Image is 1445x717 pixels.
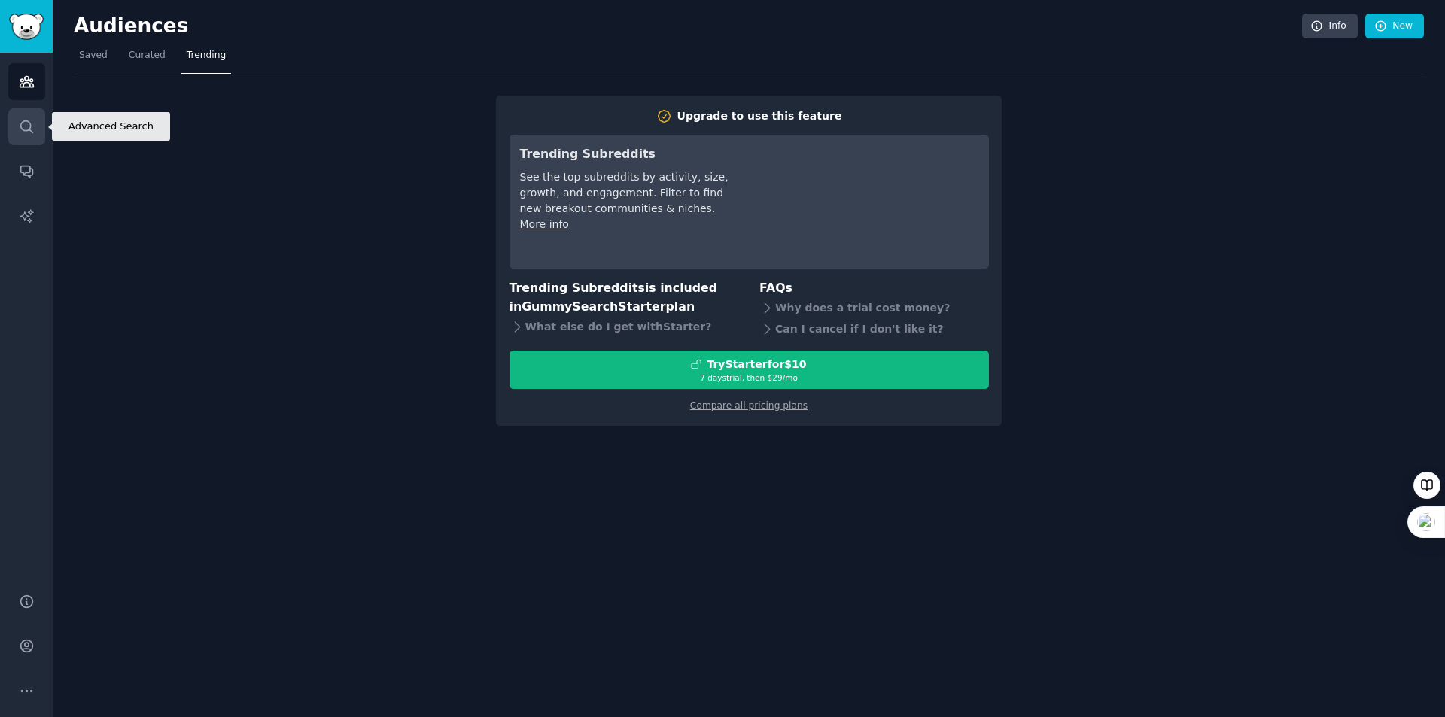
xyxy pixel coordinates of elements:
span: Curated [129,49,166,62]
div: Why does a trial cost money? [759,298,989,319]
div: Try Starter for $10 [707,357,806,372]
div: What else do I get with Starter ? [510,316,739,337]
a: Trending [181,44,231,74]
div: Upgrade to use this feature [677,108,842,124]
div: 7 days trial, then $ 29 /mo [510,372,988,383]
span: Trending [187,49,226,62]
button: TryStarterfor$107 daystrial, then $29/mo [510,351,989,389]
span: Saved [79,49,108,62]
h3: FAQs [759,279,989,298]
a: Compare all pricing plans [690,400,808,411]
h3: Trending Subreddits is included in plan [510,279,739,316]
span: GummySearch Starter [522,299,665,314]
h2: Audiences [74,14,1302,38]
a: Curated [123,44,171,74]
a: More info [520,218,569,230]
a: Saved [74,44,113,74]
img: GummySearch logo [9,14,44,40]
a: New [1365,14,1424,39]
iframe: YouTube video player [753,145,978,258]
div: See the top subreddits by activity, size, growth, and engagement. Filter to find new breakout com... [520,169,732,217]
div: Can I cancel if I don't like it? [759,319,989,340]
h3: Trending Subreddits [520,145,732,164]
a: Info [1302,14,1358,39]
